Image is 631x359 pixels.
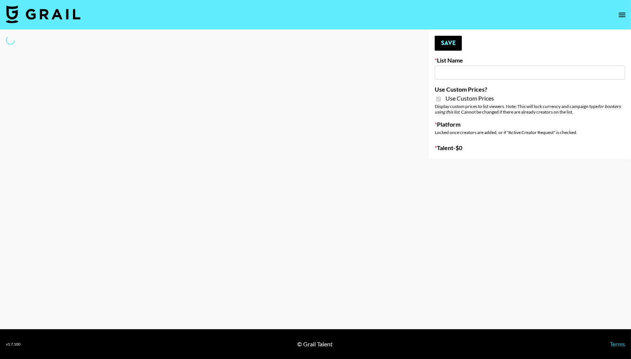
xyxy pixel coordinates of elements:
[435,57,625,64] label: List Name
[435,104,625,115] div: Display custom prices to list viewers. Note: This will lock currency and campaign type . Cannot b...
[435,144,625,152] label: Talent - $ 0
[298,340,333,348] div: © Grail Talent
[445,95,494,102] span: Use Custom Prices
[615,7,630,22] button: open drawer
[6,5,80,23] img: Grail Talent
[435,104,621,115] em: for bookers using this list
[610,340,625,347] a: Terms
[6,342,20,347] div: v 1.7.100
[435,130,625,135] div: Locked once creators are added, or if "Active Creator Request" is checked.
[435,86,625,93] label: Use Custom Prices?
[435,121,625,128] label: Platform
[435,36,462,51] button: Save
